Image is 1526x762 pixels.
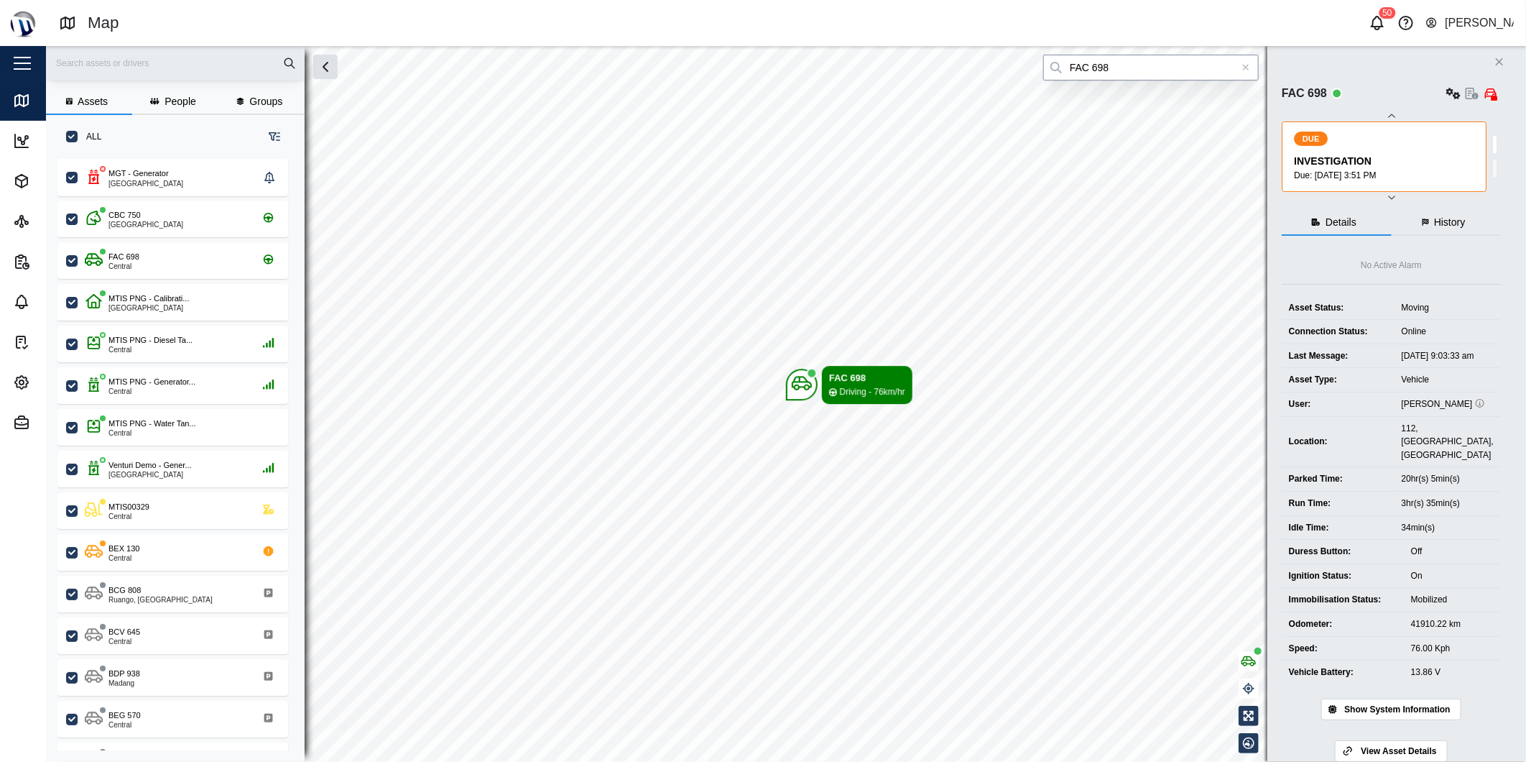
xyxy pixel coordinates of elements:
div: [GEOGRAPHIC_DATA] [108,472,192,479]
span: History [1434,217,1466,227]
span: People [165,96,196,106]
div: MTIS PNG - Diesel Ta... [108,334,193,346]
div: 50 [1379,7,1395,19]
div: 20hr(s) 5min(s) [1402,472,1494,486]
div: Odometer: [1289,618,1397,631]
div: Driving - 76km/hr [840,385,905,399]
div: CBC 750 [108,209,141,221]
div: Alarms [37,294,80,310]
span: View Asset Details [1361,741,1436,761]
div: Map marker [786,366,912,404]
div: [PERSON_NAME] [1445,14,1514,32]
div: Central [108,513,149,520]
div: Central [108,638,140,646]
div: User: [1289,398,1387,411]
div: Central [108,555,139,562]
div: On [1411,569,1494,583]
div: Central [108,263,139,270]
div: Ruango, [GEOGRAPHIC_DATA] [108,597,213,604]
div: Central [108,346,193,354]
div: BDP 938 [108,668,140,680]
span: Assets [78,96,108,106]
div: Ignition Status: [1289,569,1397,583]
div: Due: [DATE] 3:51 PM [1294,169,1477,183]
div: FAC 698 [108,251,139,263]
div: Central [108,722,141,729]
div: Connection Status: [1289,325,1387,339]
label: ALL [78,131,101,142]
div: 3hr(s) 35min(s) [1402,497,1494,510]
div: 34min(s) [1402,521,1494,535]
div: 13.86 V [1411,666,1494,679]
div: Off [1411,545,1494,559]
a: View Asset Details [1335,740,1448,762]
div: Sites [37,214,71,229]
div: Vehicle Battery: [1289,666,1397,679]
div: Idle Time: [1289,521,1387,535]
div: Last Message: [1289,349,1387,363]
div: Central [108,388,195,395]
div: Settings [37,375,85,390]
div: Immobilisation Status: [1289,593,1397,607]
div: MGT - Generator [108,167,169,180]
div: Tasks [37,334,75,350]
span: DUE [1303,132,1320,145]
span: Details [1326,217,1356,227]
div: Speed: [1289,642,1397,656]
div: Asset Status: [1289,301,1387,315]
div: Dashboard [37,133,98,149]
canvas: Map [46,46,1526,762]
span: Groups [249,96,282,106]
div: [GEOGRAPHIC_DATA] [108,305,189,312]
button: Show System Information [1321,699,1461,720]
div: [GEOGRAPHIC_DATA] [108,221,183,229]
div: Reports [37,254,84,270]
div: Madang [108,680,140,687]
div: INVESTIGATION [1294,154,1477,170]
span: Show System Information [1344,699,1450,720]
img: Main Logo [7,7,39,39]
div: No Active Alarm [1361,259,1422,272]
div: Asset Type: [1289,373,1387,387]
div: Parked Time: [1289,472,1387,486]
div: MTIS PNG - Water Tan... [108,418,196,430]
div: grid [57,154,304,750]
div: MTIS00329 [108,501,149,513]
div: [DATE] 9:03:33 am [1402,349,1494,363]
div: BCV 645 [108,626,140,638]
button: [PERSON_NAME] [1425,13,1515,33]
div: BEX 130 [108,543,139,555]
div: Online [1402,325,1494,339]
div: Venturi Demo - Gener... [108,459,192,472]
div: Vehicle [1402,373,1494,387]
div: MTIS PNG - Generator... [108,376,195,388]
div: [GEOGRAPHIC_DATA] [108,180,183,188]
div: Map [88,11,119,36]
div: Map [37,93,68,109]
div: Run Time: [1289,497,1387,510]
input: Search by People, Asset, Geozone or Place [1043,55,1259,81]
div: Moving [1402,301,1494,315]
div: 41910.22 km [1411,618,1494,631]
div: MTIS PNG - Calibrati... [108,293,189,305]
div: Central [108,430,196,437]
div: FAC 698 [829,371,905,385]
div: 76.00 Kph [1411,642,1494,656]
div: Assets [37,173,79,189]
div: Admin [37,415,78,431]
div: Duress Button: [1289,545,1397,559]
div: BCG 808 [108,584,141,597]
div: FAC 698 [1282,85,1327,103]
div: Mobilized [1411,593,1494,607]
div: 112, [GEOGRAPHIC_DATA], [GEOGRAPHIC_DATA] [1402,422,1494,462]
div: BEG 570 [108,710,141,722]
input: Search assets or drivers [55,52,296,74]
div: [PERSON_NAME] [1402,398,1494,411]
div: Location: [1289,435,1387,449]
